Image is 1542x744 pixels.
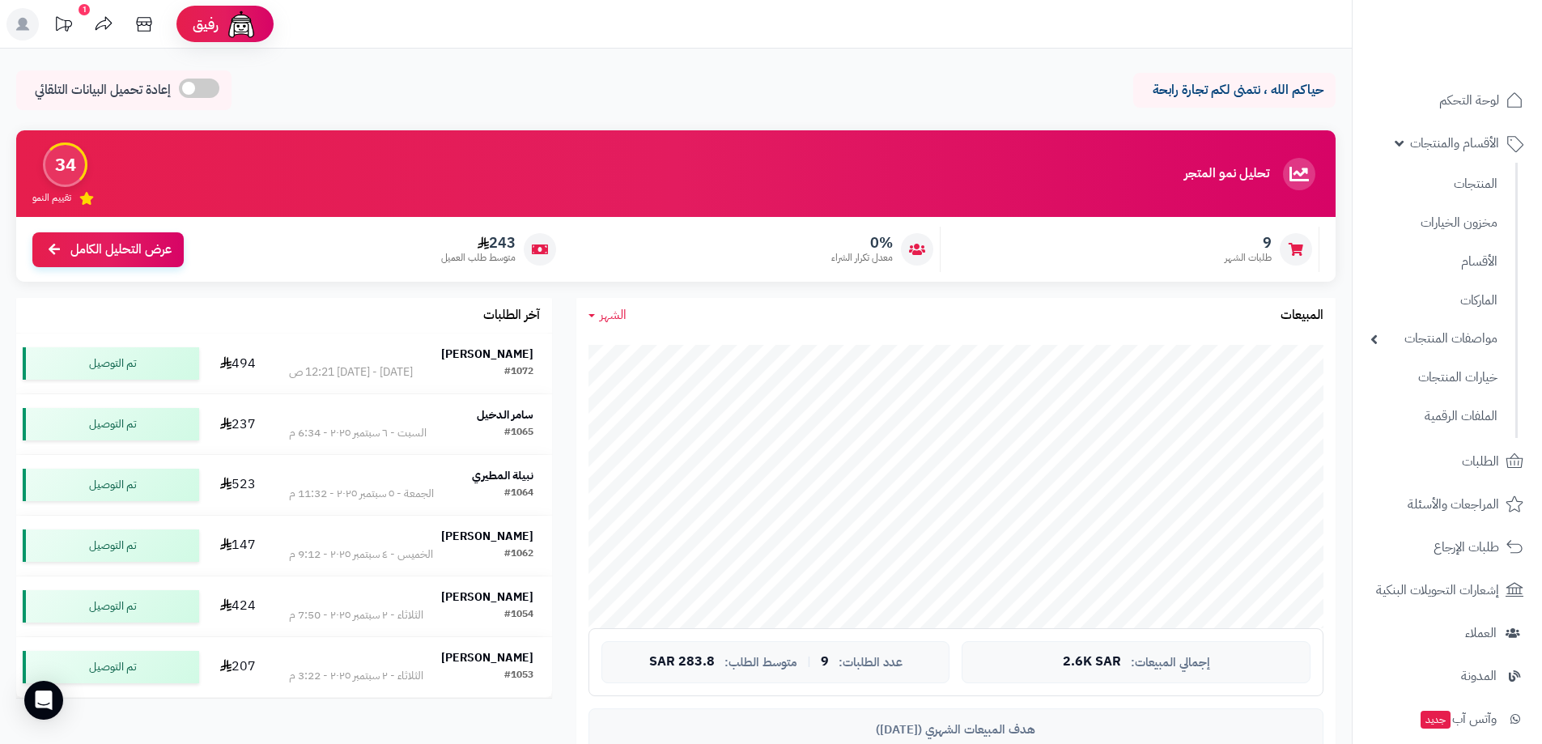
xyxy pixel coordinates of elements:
strong: [PERSON_NAME] [441,528,533,545]
a: مخزون الخيارات [1362,206,1506,240]
div: الخميس - ٤ سبتمبر ٢٠٢٥ - 9:12 م [289,546,433,563]
div: #1065 [504,425,533,441]
a: المراجعات والأسئلة [1362,485,1532,524]
div: #1072 [504,364,533,381]
span: تقييم النمو [32,191,71,205]
span: العملاء [1465,622,1497,644]
span: متوسط طلب العميل [441,251,516,265]
div: الثلاثاء - ٢ سبتمبر ٢٠٢٥ - 7:50 م [289,607,423,623]
span: 2.6K SAR [1063,655,1121,670]
strong: [PERSON_NAME] [441,589,533,606]
span: عرض التحليل الكامل [70,240,172,259]
span: الشهر [600,305,627,325]
span: إشعارات التحويلات البنكية [1376,579,1499,602]
div: تم التوصيل [23,469,199,501]
span: 9 [821,655,829,670]
a: الملفات الرقمية [1362,399,1506,434]
span: المراجعات والأسئلة [1408,493,1499,516]
div: #1054 [504,607,533,623]
td: 147 [206,516,270,576]
div: هدف المبيعات الشهري ([DATE]) [601,721,1310,738]
a: المدونة [1362,657,1532,695]
a: لوحة التحكم [1362,81,1532,120]
a: الأقسام [1362,244,1506,279]
span: | [807,656,811,668]
div: تم التوصيل [23,651,199,683]
a: مواصفات المنتجات [1362,321,1506,356]
h3: المبيعات [1281,308,1323,323]
div: السبت - ٦ سبتمبر ٢٠٢٥ - 6:34 م [289,425,427,441]
span: رفيق [193,15,219,34]
span: طلبات الإرجاع [1434,536,1499,559]
td: 424 [206,576,270,636]
span: الطلبات [1462,450,1499,473]
img: logo-2.png [1432,37,1527,71]
a: تحديثات المنصة [43,8,83,45]
a: عرض التحليل الكامل [32,232,184,267]
span: عدد الطلبات: [839,656,903,670]
strong: [PERSON_NAME] [441,649,533,666]
td: 523 [206,455,270,515]
div: تم التوصيل [23,529,199,562]
img: ai-face.png [225,8,257,40]
span: لوحة التحكم [1439,89,1499,112]
span: 243 [441,234,516,252]
a: المنتجات [1362,167,1506,202]
a: الطلبات [1362,442,1532,481]
div: #1062 [504,546,533,563]
td: 494 [206,334,270,393]
p: حياكم الله ، نتمنى لكم تجارة رابحة [1145,81,1323,100]
a: العملاء [1362,614,1532,653]
h3: آخر الطلبات [483,308,540,323]
a: وآتس آبجديد [1362,699,1532,738]
span: المدونة [1461,665,1497,687]
a: الشهر [588,306,627,325]
span: جديد [1421,711,1451,729]
div: تم التوصيل [23,590,199,623]
span: طلبات الشهر [1225,251,1272,265]
span: معدل تكرار الشراء [831,251,893,265]
td: 237 [206,394,270,454]
span: إعادة تحميل البيانات التلقائي [35,81,171,100]
a: خيارات المنتجات [1362,360,1506,395]
div: #1053 [504,668,533,684]
span: إجمالي المبيعات: [1131,656,1210,670]
a: طلبات الإرجاع [1362,528,1532,567]
span: وآتس آب [1419,708,1497,730]
span: 283.8 SAR [649,655,715,670]
div: Open Intercom Messenger [24,681,63,720]
h3: تحليل نمو المتجر [1184,167,1269,181]
span: متوسط الطلب: [724,656,797,670]
div: تم التوصيل [23,347,199,380]
div: الجمعة - ٥ سبتمبر ٢٠٢٥ - 11:32 م [289,486,434,502]
strong: [PERSON_NAME] [441,346,533,363]
span: 9 [1225,234,1272,252]
a: الماركات [1362,283,1506,318]
strong: نبيلة المطيري [472,467,533,484]
span: الأقسام والمنتجات [1410,132,1499,155]
strong: سامر الدخيل [477,406,533,423]
a: إشعارات التحويلات البنكية [1362,571,1532,610]
div: تم التوصيل [23,408,199,440]
div: الثلاثاء - ٢ سبتمبر ٢٠٢٥ - 3:22 م [289,668,423,684]
div: #1064 [504,486,533,502]
span: 0% [831,234,893,252]
div: 1 [79,4,90,15]
div: [DATE] - [DATE] 12:21 ص [289,364,413,381]
td: 207 [206,637,270,697]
